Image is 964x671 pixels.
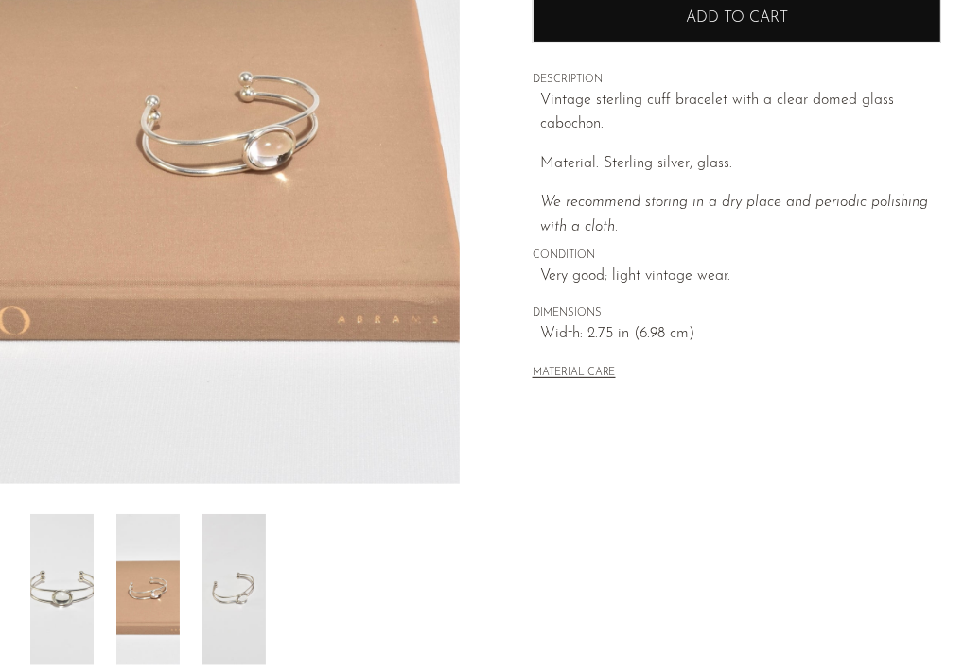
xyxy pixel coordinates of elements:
span: Add to cart [686,10,788,26]
span: Very good; light vintage wear. [540,265,941,289]
i: We recommend storing in a dry place and periodic polishing with a cloth. [540,195,928,234]
span: Width: 2.75 in (6.98 cm) [540,322,941,347]
span: CONDITION [533,248,941,265]
img: Glass Cabochon Cuff Bracelet [202,514,266,665]
img: Glass Cabochon Cuff Bracelet [116,514,180,665]
span: DIMENSIONS [533,305,941,322]
img: Glass Cabochon Cuff Bracelet [30,514,94,665]
p: Material: Sterling silver, glass. [540,152,941,177]
p: Vintage sterling cuff bracelet with a clear domed glass cabochon. [540,89,941,137]
span: DESCRIPTION [533,72,941,89]
button: MATERIAL CARE [533,367,616,381]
